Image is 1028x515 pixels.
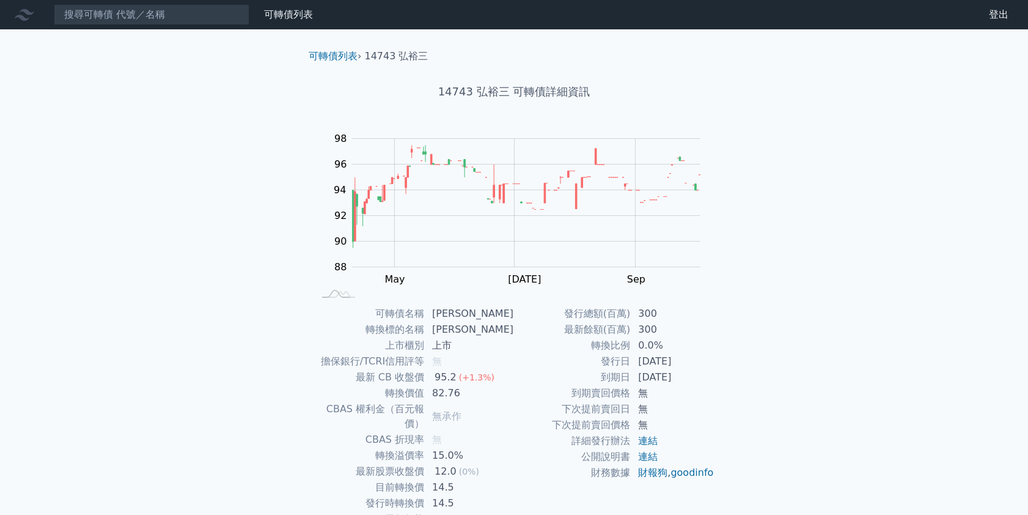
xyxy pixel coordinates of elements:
tspan: 92 [334,210,347,221]
td: CBAS 權利金（百元報價） [314,401,425,432]
td: 下次提前賣回價格 [514,417,631,433]
td: 發行總額(百萬) [514,306,631,322]
td: 發行日 [514,354,631,369]
td: 目前轉換價 [314,480,425,495]
td: 轉換比例 [514,338,631,354]
td: 轉換價值 [314,385,425,401]
input: 搜尋可轉債 代號／名稱 [54,4,249,25]
tspan: 94 [334,184,346,196]
td: [DATE] [631,354,714,369]
td: 82.76 [425,385,514,401]
td: 無 [631,385,714,401]
td: 無 [631,401,714,417]
g: Chart [327,133,718,285]
a: 連結 [638,435,658,446]
span: (0%) [459,467,479,476]
tspan: [DATE] [508,273,541,285]
tspan: 90 [334,235,347,247]
td: 公開說明書 [514,449,631,465]
div: 聊天小工具 [967,456,1028,515]
a: goodinfo [670,467,713,478]
td: [PERSON_NAME] [425,322,514,338]
td: 擔保銀行/TCRI信用評等 [314,354,425,369]
td: 最新餘額(百萬) [514,322,631,338]
td: 轉換標的名稱 [314,322,425,338]
td: CBAS 折現率 [314,432,425,448]
td: 財務數據 [514,465,631,481]
td: 300 [631,306,714,322]
tspan: 98 [334,133,347,144]
span: 無承作 [432,410,461,422]
td: 上市櫃別 [314,338,425,354]
td: 15.0% [425,448,514,464]
td: 14.5 [425,480,514,495]
td: , [631,465,714,481]
td: 發行時轉換價 [314,495,425,511]
a: 連結 [638,451,658,462]
span: (+1.3%) [459,372,494,382]
td: [DATE] [631,369,714,385]
h1: 14743 弘裕三 可轉債詳細資訊 [299,83,729,100]
iframe: Chat Widget [967,456,1028,515]
td: 14.5 [425,495,514,511]
td: 到期日 [514,369,631,385]
g: Series [352,146,700,248]
tspan: 96 [334,158,347,170]
td: 下次提前賣回日 [514,401,631,417]
td: 0.0% [631,338,714,354]
a: 財報狗 [638,467,667,478]
td: 詳細發行辦法 [514,433,631,449]
span: 無 [432,355,442,367]
tspan: May [384,273,405,285]
td: 最新股票收盤價 [314,464,425,480]
a: 可轉債列表 [309,50,358,62]
td: 300 [631,322,714,338]
div: 95.2 [432,370,459,385]
tspan: Sep [627,273,645,285]
td: 上市 [425,338,514,354]
li: 14743 弘裕三 [365,49,428,64]
li: › [309,49,361,64]
td: 無 [631,417,714,433]
td: 到期賣回價格 [514,385,631,401]
div: 12.0 [432,464,459,479]
a: 登出 [979,5,1018,24]
td: 最新 CB 收盤價 [314,369,425,385]
tspan: 88 [334,261,347,273]
td: 可轉債名稱 [314,306,425,322]
span: 無 [432,434,442,445]
td: 轉換溢價率 [314,448,425,464]
td: [PERSON_NAME] [425,306,514,322]
a: 可轉債列表 [264,9,313,20]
